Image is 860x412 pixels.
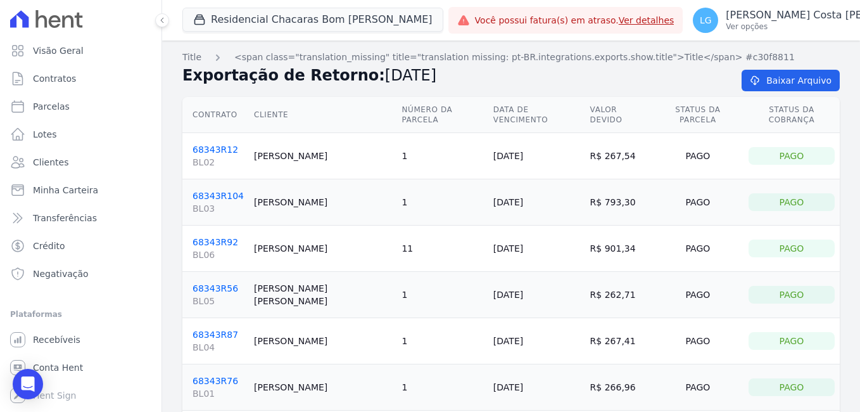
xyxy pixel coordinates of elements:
[193,145,244,169] a: 68343R12BL02
[488,226,585,272] td: [DATE]
[193,341,244,354] span: BL04
[33,184,98,196] span: Minha Carteira
[193,191,244,215] a: 68343R104BL03
[488,318,585,364] td: [DATE]
[585,364,652,411] td: R$ 266,96
[743,97,840,133] th: Status da Cobrança
[33,156,68,169] span: Clientes
[182,51,201,64] a: Title
[182,51,840,64] nav: Breadcrumb
[396,318,488,364] td: 1
[193,283,244,307] a: 68343R56BL05
[193,237,244,261] a: 68343R92BL06
[5,38,156,63] a: Visão Geral
[585,97,652,133] th: Valor devido
[657,286,738,304] div: Pago
[5,94,156,119] a: Parcelas
[488,133,585,179] td: [DATE]
[5,327,156,352] a: Recebíveis
[33,240,65,252] span: Crédito
[396,226,488,272] td: 11
[5,66,156,91] a: Contratos
[10,307,151,322] div: Plataformas
[488,364,585,411] td: [DATE]
[657,332,738,350] div: Pago
[249,318,396,364] td: [PERSON_NAME]
[749,332,835,350] div: Pago
[749,240,835,257] div: Pago
[33,44,84,57] span: Visão Geral
[585,179,652,226] td: R$ 793,30
[657,147,738,165] div: Pago
[657,240,738,257] div: Pago
[193,387,244,400] span: BL01
[5,122,156,147] a: Lotes
[33,212,97,224] span: Transferências
[193,156,244,169] span: BL02
[585,318,652,364] td: R$ 267,41
[5,261,156,286] a: Negativação
[182,64,721,87] h2: Exportação de Retorno:
[5,233,156,259] a: Crédito
[249,133,396,179] td: [PERSON_NAME]
[488,179,585,226] td: [DATE]
[33,128,57,141] span: Lotes
[749,193,835,211] div: Pago
[5,205,156,231] a: Transferências
[396,133,488,179] td: 1
[652,97,743,133] th: Status da Parcela
[585,272,652,318] td: R$ 262,71
[182,8,443,32] button: Residencial Chacaras Bom [PERSON_NAME]
[585,133,652,179] td: R$ 267,54
[13,369,43,399] div: Open Intercom Messenger
[5,150,156,175] a: Clientes
[193,376,244,400] a: 68343R76BL01
[585,226,652,272] td: R$ 901,34
[193,295,244,307] span: BL05
[249,97,396,133] th: Cliente
[5,355,156,380] a: Conta Hent
[33,100,70,113] span: Parcelas
[249,364,396,411] td: [PERSON_NAME]
[749,378,835,396] div: Pago
[385,67,436,84] span: [DATE]
[33,333,80,346] span: Recebíveis
[193,202,244,215] span: BL03
[657,378,738,396] div: Pago
[396,179,488,226] td: 1
[249,272,396,318] td: [PERSON_NAME] [PERSON_NAME]
[657,193,738,211] div: Pago
[33,72,76,85] span: Contratos
[33,361,83,374] span: Conta Hent
[193,330,244,354] a: 68343R87BL04
[249,179,396,226] td: [PERSON_NAME]
[749,286,835,304] div: Pago
[5,177,156,203] a: Minha Carteira
[193,248,244,261] span: BL06
[249,226,396,272] td: [PERSON_NAME]
[488,272,585,318] td: [DATE]
[182,52,201,62] span: translation missing: pt-BR.integrations.exports.index.title
[475,14,674,27] span: Você possui fatura(s) em atraso.
[488,97,585,133] th: Data de Vencimento
[396,272,488,318] td: 1
[742,70,840,91] a: Baixar Arquivo
[396,364,488,411] td: 1
[182,97,249,133] th: Contrato
[234,51,795,64] a: <span class="translation_missing" title="translation missing: pt-BR.integrations.exports.show.tit...
[700,16,712,25] span: LG
[396,97,488,133] th: Número da Parcela
[33,267,89,280] span: Negativação
[619,15,674,25] a: Ver detalhes
[749,147,835,165] div: Pago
